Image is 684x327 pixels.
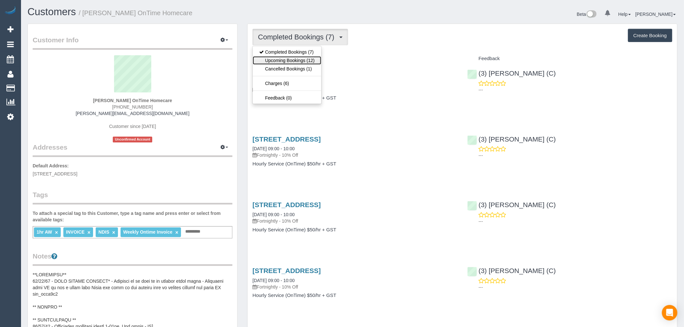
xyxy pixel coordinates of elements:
[252,218,457,224] p: Fortnightly - 10% Off
[253,94,321,102] a: Feedback (0)
[93,98,172,103] strong: [PERSON_NAME] OnTime Homecare
[252,95,457,101] h4: Hourly Service (OnTime) $50/hr + GST
[467,135,556,143] a: (3) [PERSON_NAME] (C)
[33,251,232,266] legend: Notes
[112,104,153,110] span: [PHONE_NUMBER]
[467,56,672,61] h4: Feedback
[113,137,152,142] span: Unconfirmed Account
[253,56,321,65] a: Upcoming Bookings (12)
[577,12,597,17] a: Beta
[479,284,672,290] p: ---
[479,218,672,225] p: ---
[252,284,457,290] p: Fortnightly - 10% Off
[252,146,294,151] a: [DATE] 09:00 - 10:00
[79,9,193,16] small: / [PERSON_NAME] OnTime Homecare
[252,278,294,283] a: [DATE] 09:00 - 10:00
[252,152,457,158] p: Fortnightly - 10% Off
[109,124,156,129] span: Customer since [DATE]
[55,230,58,235] a: ×
[123,229,172,235] span: Weekly Ontime Invoice
[37,229,52,235] span: 1hr AW
[252,212,294,217] a: [DATE] 09:00 - 10:00
[258,33,337,41] span: Completed Bookings (7)
[252,161,457,167] h4: Hourly Service (OnTime) $50/hr + GST
[636,12,676,17] a: [PERSON_NAME]
[175,230,178,235] a: ×
[252,267,321,274] a: [STREET_ADDRESS]
[252,56,457,61] h4: Service
[628,29,672,42] button: Create Booking
[252,29,348,45] button: Completed Bookings (7)
[27,6,76,17] a: Customers
[76,111,189,116] a: [PERSON_NAME][EMAIL_ADDRESS][DOMAIN_NAME]
[33,190,232,205] legend: Tags
[33,210,232,223] label: To attach a special tag to this Customer, type a tag name and press enter or select from availabl...
[66,229,85,235] span: INVOICE
[253,65,321,73] a: Cancelled Bookings (1)
[112,230,115,235] a: ×
[252,86,457,93] p: Fortnightly - 10% Off
[662,305,678,321] div: Open Intercom Messenger
[467,267,556,274] a: (3) [PERSON_NAME] (C)
[467,69,556,77] a: (3) [PERSON_NAME] (C)
[467,201,556,208] a: (3) [PERSON_NAME] (C)
[252,135,321,143] a: [STREET_ADDRESS]
[4,6,17,16] img: Automaid Logo
[479,152,672,159] p: ---
[252,227,457,233] h4: Hourly Service (OnTime) $50/hr + GST
[252,293,457,298] h4: Hourly Service (OnTime) $50/hr + GST
[88,230,91,235] a: ×
[33,35,232,50] legend: Customer Info
[253,79,321,88] a: Charges (6)
[99,229,109,235] span: NDIS
[618,12,631,17] a: Help
[33,171,77,176] span: [STREET_ADDRESS]
[586,10,597,19] img: New interface
[253,48,321,56] a: Completed Bookings (7)
[252,201,321,208] a: [STREET_ADDRESS]
[33,163,69,169] label: Default Address:
[479,87,672,93] p: ---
